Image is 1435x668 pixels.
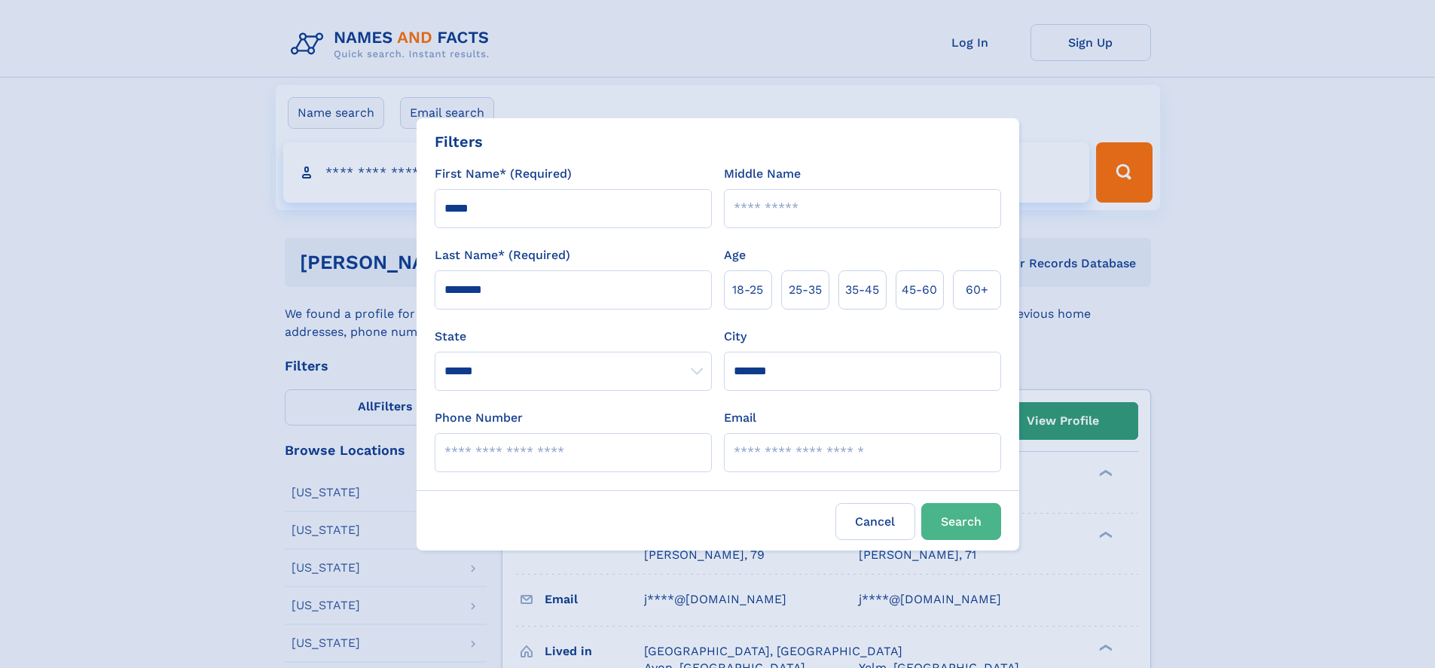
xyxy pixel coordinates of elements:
label: Age [724,246,746,264]
label: Phone Number [435,409,523,427]
span: 60+ [966,281,988,299]
span: 35‑45 [845,281,879,299]
div: Filters [435,130,483,153]
label: State [435,328,712,346]
label: First Name* (Required) [435,165,572,183]
label: Cancel [835,503,915,540]
label: Last Name* (Required) [435,246,570,264]
span: 18‑25 [732,281,763,299]
label: Email [724,409,756,427]
label: City [724,328,747,346]
button: Search [921,503,1001,540]
label: Middle Name [724,165,801,183]
span: 45‑60 [902,281,937,299]
span: 25‑35 [789,281,822,299]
